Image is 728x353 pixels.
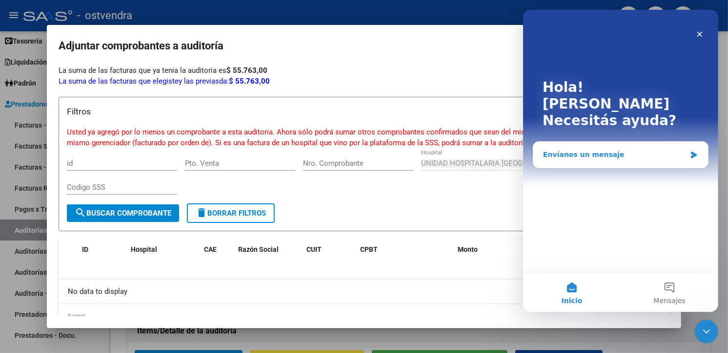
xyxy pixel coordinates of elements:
span: Razón Social [238,245,279,253]
div: La suma de las facturas que ya tenia la auditoria es [59,65,669,76]
strong: $ 55.763,00 [226,66,267,75]
span: Monto [458,245,478,253]
mat-icon: search [75,207,86,219]
datatable-header-cell: Hospital [127,239,200,260]
span: La suma de las facturas que elegiste da: [59,77,270,86]
datatable-header-cell: ID [78,239,127,260]
strong: $ 55.763,00 [229,77,270,86]
span: Hospital [131,245,157,253]
h2: Adjuntar comprobantes a auditoría [59,37,669,55]
datatable-header-cell: Fecha Cpbt [522,239,566,260]
span: CUIT [306,245,322,253]
span: y las previas [179,77,219,86]
iframe: Intercom live chat [523,10,718,312]
span: Buscar Comprobante [75,209,171,218]
p: Usted ya agregó por lo menos un comprobante a esta auditoría. Ahora sólo podrá sumar otros compro... [67,127,661,149]
span: Borrar Filtros [196,209,266,218]
datatable-header-cell: Monto [454,239,522,260]
datatable-header-cell: CPBT [356,239,454,260]
mat-icon: delete [196,207,207,219]
div: 0 total [59,304,669,329]
button: Borrar Filtros [187,203,275,223]
span: ID [82,245,88,253]
datatable-header-cell: Razón Social [234,239,303,260]
datatable-header-cell: CUIT [303,239,356,260]
span: CPBT [360,245,378,253]
button: Buscar Comprobante [67,204,179,222]
span: CAE [204,245,217,253]
datatable-header-cell: CAE [200,239,234,260]
div: No data to display [59,279,669,304]
iframe: Intercom live chat [695,320,718,343]
h3: Filtros [67,105,661,118]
